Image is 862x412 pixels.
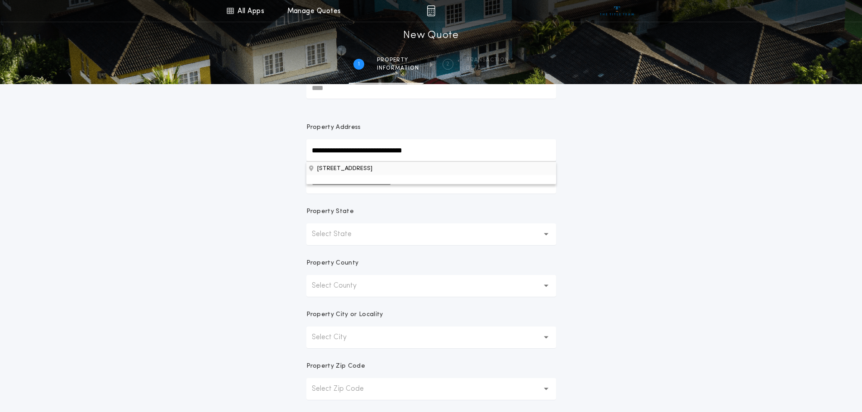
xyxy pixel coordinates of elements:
[306,123,556,132] p: Property Address
[306,378,556,400] button: Select Zip Code
[306,362,365,371] p: Property Zip Code
[358,61,360,68] h2: 1
[377,57,419,64] span: Property
[312,229,366,240] p: Select State
[403,28,458,43] h1: New Quote
[306,223,556,245] button: Select State
[466,65,509,72] span: details
[600,6,634,15] img: vs-icon
[306,275,556,297] button: Select County
[306,77,556,99] input: Prepared For
[312,332,361,343] p: Select City
[312,384,378,394] p: Select Zip Code
[312,280,371,291] p: Select County
[306,259,359,268] p: Property County
[466,57,509,64] span: Transaction
[446,61,449,68] h2: 2
[306,207,354,216] p: Property State
[306,327,556,348] button: Select City
[306,161,556,175] button: Property Address
[377,65,419,72] span: information
[306,310,383,319] p: Property City or Locality
[427,5,435,16] img: img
